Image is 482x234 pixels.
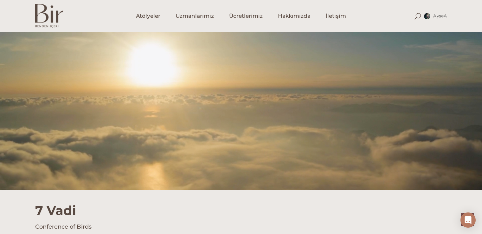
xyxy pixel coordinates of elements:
span: Uzmanlarımız [176,12,214,20]
div: Open Intercom Messenger [460,212,476,228]
span: Atölyeler [136,12,160,20]
h1: 7 Vadi [35,190,447,218]
span: İletişim [326,12,346,20]
span: Ücretlerimiz [229,12,263,20]
h4: Conference of Birds [35,223,447,231]
span: Hakkımızda [278,12,311,20]
span: AyseA [433,13,447,19]
img: AyseA1.jpg [424,13,430,19]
